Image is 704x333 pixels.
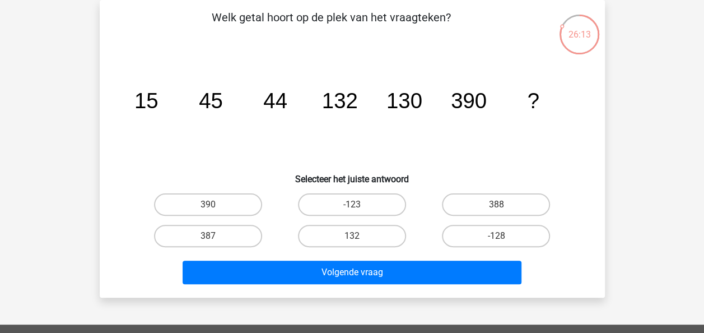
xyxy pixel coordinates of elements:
label: 388 [442,193,550,216]
label: 387 [154,225,262,247]
tspan: 390 [450,89,486,113]
tspan: 44 [263,89,287,113]
label: -128 [442,225,550,247]
tspan: ? [527,89,539,113]
tspan: 132 [321,89,357,113]
div: 26:13 [558,13,600,41]
tspan: 130 [386,89,422,113]
label: 132 [298,225,406,247]
label: 390 [154,193,262,216]
button: Volgende vraag [183,261,521,284]
tspan: 45 [199,89,223,113]
label: -123 [298,193,406,216]
p: Welk getal hoort op de plek van het vraagteken? [118,9,545,43]
h6: Selecteer het juiste antwoord [118,165,587,184]
tspan: 15 [134,89,158,113]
